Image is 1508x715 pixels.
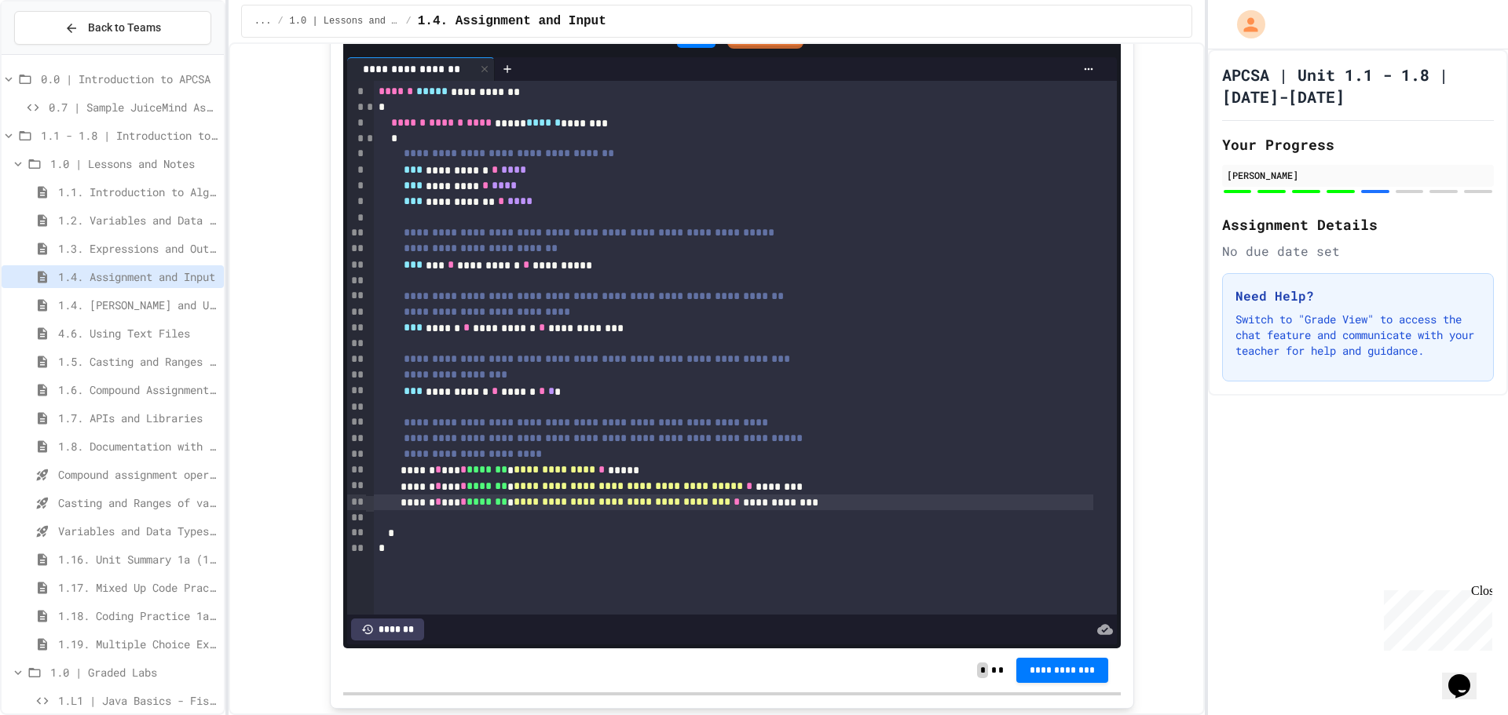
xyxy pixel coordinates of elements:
span: 1.0 | Lessons and Notes [50,155,218,172]
span: / [277,15,283,27]
span: 1.5. Casting and Ranges of Values [58,353,218,370]
span: 1.1 - 1.8 | Introduction to Java [41,127,218,144]
span: 0.7 | Sample JuiceMind Assignment - [GEOGRAPHIC_DATA] [49,99,218,115]
span: 1.19. Multiple Choice Exercises for Unit 1a (1.1-1.6) [58,636,218,652]
span: 1.0 | Lessons and Notes [290,15,400,27]
p: Switch to "Grade View" to access the chat feature and communicate with your teacher for help and ... [1235,312,1481,359]
button: Back to Teams [14,11,211,45]
div: Chat with us now!Close [6,6,108,100]
span: 4.6. Using Text Files [58,325,218,341]
div: No due date set [1222,242,1494,261]
span: Compound assignment operators - Quiz [58,466,218,483]
h1: APCSA | Unit 1.1 - 1.8 | [DATE]-[DATE] [1222,64,1494,108]
h3: Need Help? [1235,286,1481,305]
span: 0.0 | Introduction to APCSA [41,71,218,87]
span: 1.3. Expressions and Output [New] [58,240,218,257]
span: 1.4. Assignment and Input [58,268,218,285]
span: 1.4. [PERSON_NAME] and User Input [58,297,218,313]
span: 1.0 | Graded Labs [50,664,218,680]
span: 1.8. Documentation with Comments and Preconditions [58,438,218,454]
span: 1.L1 | Java Basics - Fish Lab [58,692,218,709]
span: Back to Teams [88,20,161,36]
span: ... [254,15,272,27]
span: / [406,15,412,27]
div: My Account [1221,6,1269,42]
span: 1.17. Mixed Up Code Practice 1.1-1.6 [58,579,218,596]
h2: Your Progress [1222,133,1494,155]
span: Variables and Data Types - Quiz [58,523,218,539]
span: 1.1. Introduction to Algorithms, Programming, and Compilers [58,184,218,200]
span: 1.4. Assignment and Input [418,12,606,31]
span: Casting and Ranges of variables - Quiz [58,494,218,511]
span: 1.2. Variables and Data Types [58,212,218,228]
span: 1.18. Coding Practice 1a (1.1-1.6) [58,607,218,624]
span: 1.16. Unit Summary 1a (1.1-1.6) [58,551,218,567]
iframe: chat widget [1378,584,1492,651]
span: 1.7. APIs and Libraries [58,410,218,426]
h2: Assignment Details [1222,213,1494,235]
div: [PERSON_NAME] [1227,168,1489,182]
span: 1.6. Compound Assignment Operators [58,381,218,398]
iframe: chat widget [1442,652,1492,699]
